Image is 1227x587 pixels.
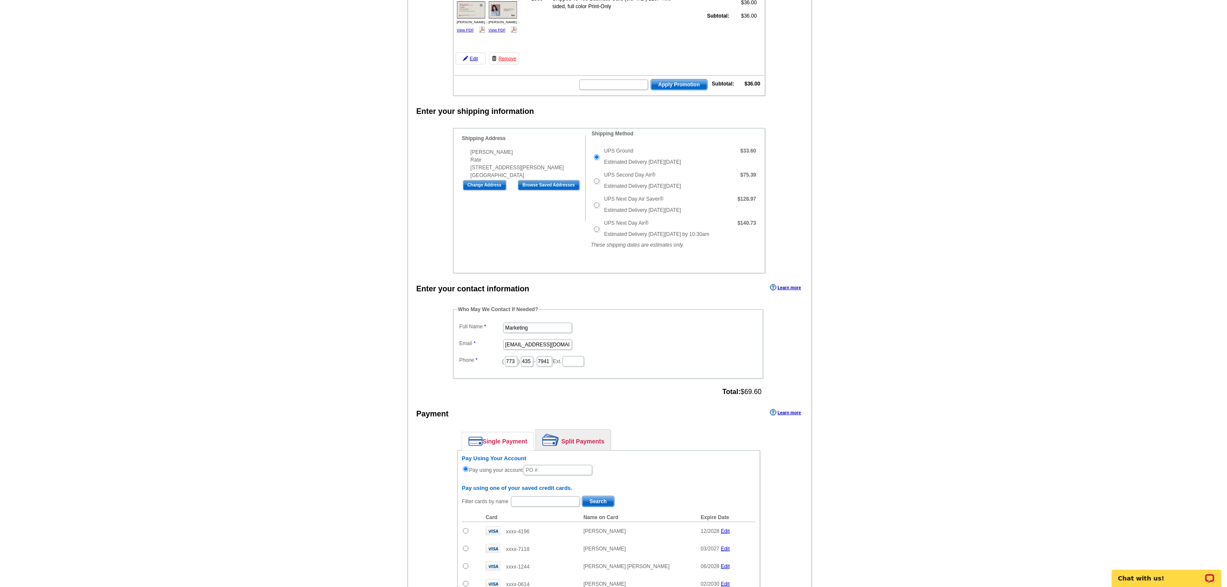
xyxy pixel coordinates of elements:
[584,581,626,587] span: [PERSON_NAME]
[722,388,740,395] strong: Total:
[489,1,517,18] img: small-thumb.jpg
[511,26,517,33] img: pdf_logo.png
[731,12,758,20] td: $36.00
[579,513,697,522] th: Name on Card
[457,306,539,313] legend: Who May We Contact If Needed?
[462,498,509,505] label: Filter cards by name
[457,20,488,24] span: [PERSON_NAME]...
[460,339,502,347] label: Email
[591,130,634,138] legend: Shipping Method
[457,28,474,32] a: View PDF
[489,28,506,32] a: View PDF
[701,528,719,534] span: 12/2028
[469,437,483,446] img: single-payment.png
[707,13,730,19] strong: Subtotal:
[479,26,485,33] img: pdf_logo.png
[486,544,500,553] img: visa.gif
[745,81,761,87] strong: $36.00
[489,20,520,24] span: [PERSON_NAME]...
[463,56,468,61] img: pencil-icon.gif
[584,546,626,552] span: [PERSON_NAME]
[604,219,649,227] label: UPS Next Day Air®
[721,563,730,569] a: Edit
[584,528,626,534] span: [PERSON_NAME]
[697,513,755,522] th: Expire Date
[460,356,502,364] label: Phone
[740,148,756,154] strong: $33.60
[506,564,530,570] span: xxxx-1244
[462,485,755,492] h6: Pay using one of your saved credit cards.
[604,171,656,179] label: UPS Second Day Air®
[737,220,756,226] strong: $140.73
[1106,560,1227,587] iframe: LiveChat chat widget
[701,546,719,552] span: 03/2027
[721,528,730,534] a: Edit
[457,354,759,367] dd: ( ) - Ext.
[604,147,633,155] label: UPS Ground
[604,183,681,189] span: Estimated Delivery [DATE][DATE]
[582,496,615,507] button: Search
[770,284,801,291] a: Learn more
[770,409,801,416] a: Learn more
[582,496,614,507] span: Search
[481,513,579,522] th: Card
[462,455,755,462] h6: Pay Using Your Account
[712,81,734,87] strong: Subtotal:
[417,408,449,420] div: Payment
[604,159,681,165] span: Estimated Delivery [DATE][DATE]
[462,135,585,141] h4: Shipping Address
[604,195,664,203] label: UPS Next Day Air Saver®
[457,1,485,18] img: small-thumb.jpg
[604,207,681,213] span: Estimated Delivery [DATE][DATE]
[486,526,500,535] img: visa.gif
[463,180,506,190] input: Change Address
[506,529,530,535] span: xxxx-4196
[456,52,486,64] a: Edit
[506,546,530,552] span: xxxx-7118
[489,52,519,64] a: Remove
[492,56,497,61] img: trashcan-icon.gif
[721,581,730,587] a: Edit
[740,172,756,178] strong: $75.39
[701,581,719,587] span: 02/2030
[462,148,585,179] div: [PERSON_NAME] Rate [STREET_ADDRESS][PERSON_NAME] [GEOGRAPHIC_DATA]
[462,432,534,450] a: Single Payment
[701,563,719,569] span: 06/2028
[591,242,684,248] em: These shipping dates are estimates only.
[604,231,709,237] span: Estimated Delivery [DATE][DATE] by 10:30am
[722,388,761,396] span: $69.60
[651,79,707,90] span: Apply Promotion
[524,465,592,475] input: PO #:
[417,106,534,117] div: Enter your shipping information
[460,323,502,330] label: Full Name
[651,79,708,90] button: Apply Promotion
[518,180,580,190] input: Browse Saved Addresses
[417,283,530,295] div: Enter your contact information
[721,546,730,552] a: Edit
[737,196,756,202] strong: $128.97
[542,434,559,446] img: split-payment.png
[536,430,611,450] a: Split Payments
[486,562,500,571] img: visa.gif
[462,455,755,476] div: Pay using your account
[584,563,670,569] span: [PERSON_NAME] [PERSON_NAME]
